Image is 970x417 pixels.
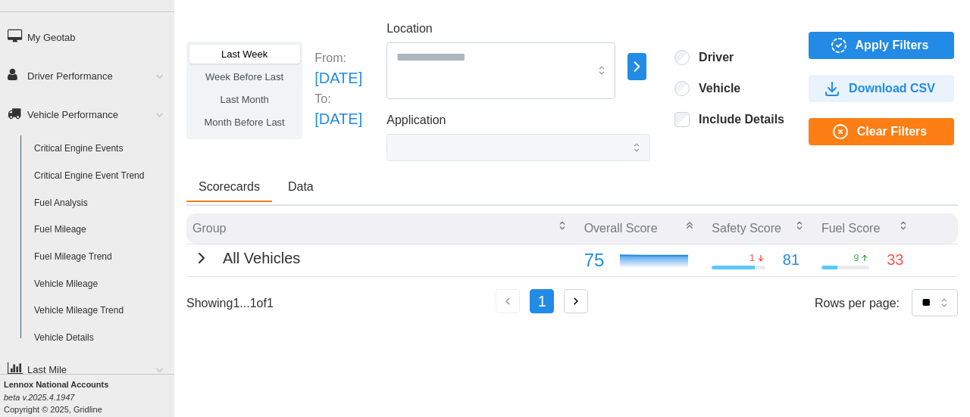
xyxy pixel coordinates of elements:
[27,163,174,190] a: Critical Engine Event Trend
[4,393,74,402] i: beta v.2025.4.1947
[4,380,108,389] b: Lennox National Accounts
[205,117,285,128] span: Month Before Last
[221,48,268,60] span: Last Week
[690,50,734,65] label: Driver
[4,378,174,415] div: Copyright © 2025, Gridline
[386,20,433,39] label: Location
[809,118,954,145] button: Clear Filters
[853,251,859,265] p: 9
[584,246,605,275] p: 75
[314,49,362,67] p: From:
[783,248,799,272] p: 81
[205,71,283,82] span: Week Before Last
[856,33,929,58] span: Apply Filters
[690,81,740,96] label: Vehicle
[27,325,174,352] a: Vehicle Details
[887,248,903,272] p: 33
[27,297,174,325] a: Vehicle Mileage Trend
[584,219,658,237] p: Overall Score
[314,107,362,131] p: [DATE]
[314,90,362,107] p: To:
[288,181,314,193] span: Data
[857,119,927,145] span: Clear Filters
[192,247,300,270] button: All Vehicles
[815,294,900,312] p: Rows per page:
[749,251,755,265] p: 1
[27,135,174,163] a: Critical Engine Events
[27,271,174,298] a: Vehicle Mileage
[530,289,554,313] button: 1
[27,244,174,271] a: Fuel Mileage Trend
[186,294,274,312] p: Showing 1 ... 1 of 1
[314,67,362,90] p: [DATE]
[821,219,880,237] p: Fuel Score
[386,111,446,130] label: Application
[809,75,954,102] button: Download CSV
[809,32,954,59] button: Apply Filters
[199,181,260,193] span: Scorecards
[223,247,300,270] p: All Vehicles
[690,112,784,127] label: Include Details
[712,219,781,237] p: Safety Score
[220,94,268,105] span: Last Month
[27,190,174,217] a: Fuel Analysis
[849,76,935,101] span: Download CSV
[192,219,226,237] p: Group
[27,216,174,244] a: Fuel Mileage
